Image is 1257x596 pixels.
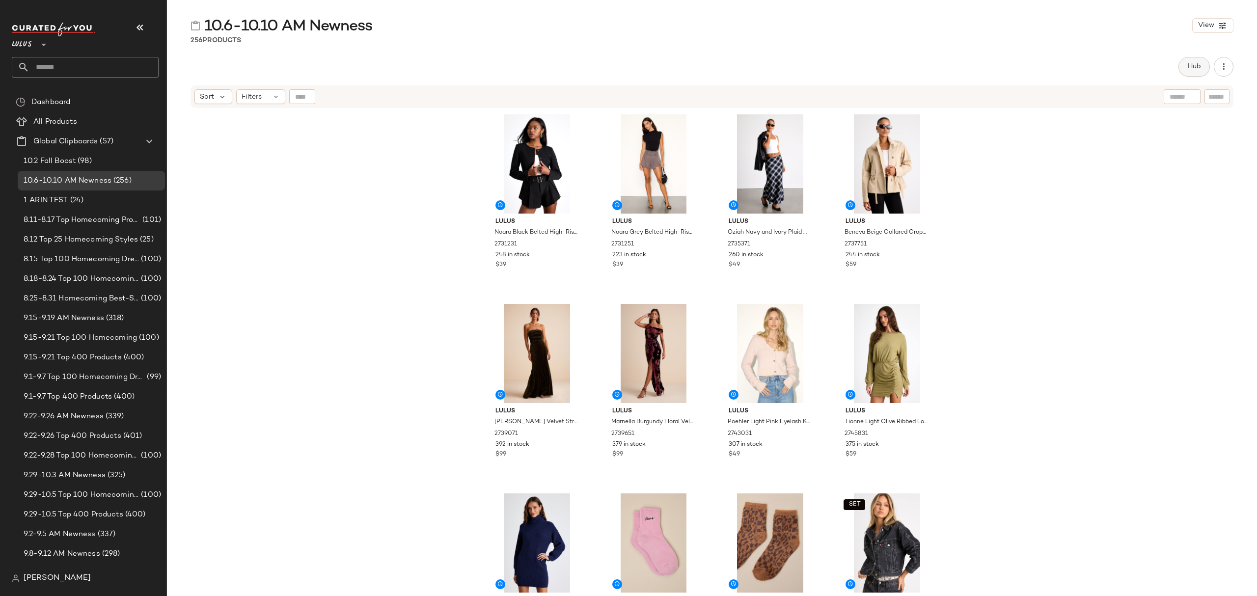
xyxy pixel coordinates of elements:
span: 9.2-9.5 AM Newness [24,529,96,540]
span: 9.8-9.12 AM Newness [24,548,100,560]
img: svg%3e [191,21,200,30]
span: (339) [104,411,124,422]
img: 2639351_02_topdown_2025-09-24.jpg [604,493,703,593]
span: Sort [200,92,214,102]
span: Lulus [729,407,812,416]
span: 9.8-9.14 Homecoming Best-Sellers [24,568,139,579]
span: Oziah Navy and Ivory Plaid Mid-Rise Maxi Skirt [728,228,811,237]
img: 2751651_01_hero_2025-09-30.jpg [488,493,586,593]
span: (100) [139,568,161,579]
span: $59 [846,261,856,270]
img: 2731231_02_front_2025-09-30.jpg [488,114,586,214]
span: 2739651 [611,430,634,438]
span: (400) [122,352,144,363]
span: (57) [98,136,113,147]
span: (100) [139,489,161,501]
span: 9.29-10.5 Top 400 Products [24,509,123,520]
span: 2745831 [845,430,868,438]
span: (100) [139,254,161,265]
img: 2735371_02_fullbody_2025-10-03.jpg [721,114,820,214]
span: Lulus [12,33,32,51]
img: 2639371_02_topdown_2025-10-02.jpg [721,493,820,593]
span: (318) [104,313,124,324]
img: 2745831_01_hero_2025-09-30.jpg [838,304,936,403]
span: 379 in stock [612,440,646,449]
span: 8.15 Top 100 Homecoming Dresses [24,254,139,265]
span: 9.1-9.7 Top 400 Products [24,391,112,403]
span: 256 [191,37,203,44]
button: View [1192,18,1233,33]
span: $99 [612,450,623,459]
span: Lulus [495,217,578,226]
span: Hub [1187,63,1201,71]
span: 223 in stock [612,251,646,260]
span: $39 [612,261,623,270]
span: SET [848,501,860,508]
span: $49 [729,261,740,270]
span: Lulus [612,407,695,416]
span: 2743031 [728,430,752,438]
span: 8.11-8.17 Top Homecoming Product [24,215,140,226]
span: 260 in stock [729,251,764,260]
span: 392 in stock [495,440,529,449]
span: Lulus [846,217,929,226]
span: Noara Black Belted High-Rise A-Line Shorts [494,228,577,237]
span: (298) [100,548,120,560]
img: 2731251_05_fullbody_2025-09-29.jpg [604,114,703,214]
span: 248 in stock [495,251,530,260]
span: Lulus [729,217,812,226]
span: 10.2 Fall Boost [24,156,76,167]
span: (100) [137,332,159,344]
span: Tionne Light Olive Ribbed Long Sleeve Mini Dress [845,418,928,427]
span: (100) [139,273,161,285]
span: 2731251 [611,240,634,249]
img: 2737751_01_hero_2025-09-29.jpg [838,114,936,214]
span: 1 ARIN TEST [24,195,68,206]
span: 244 in stock [846,251,880,260]
img: svg%3e [16,97,26,107]
span: (101) [140,215,161,226]
span: (100) [139,293,161,304]
span: $49 [729,450,740,459]
span: 9.15-9.19 AM Newness [24,313,104,324]
span: Lulus [612,217,695,226]
span: (98) [76,156,92,167]
span: (25) [138,234,154,245]
span: (401) [121,431,142,442]
span: $99 [495,450,506,459]
span: (400) [123,509,146,520]
span: Poehler Light Pink Eyelash Knit Collared Cropped Cardigan [728,418,811,427]
img: 2662871_01_hero_2025-10-06.jpg [838,493,936,593]
span: (337) [96,529,116,540]
span: 9.22-9.26 Top 400 Products [24,431,121,442]
span: $39 [495,261,506,270]
span: (325) [106,470,126,481]
span: Lulus [846,407,929,416]
span: 375 in stock [846,440,879,449]
img: svg%3e [12,574,20,582]
img: cfy_white_logo.C9jOOHJF.svg [12,23,95,36]
img: 2743031_02_front_2025-10-01.jpg [721,304,820,403]
span: Dashboard [31,97,70,108]
span: 8.25-8.31 Homecoming Best-Sellers [24,293,139,304]
span: All Products [33,116,77,128]
span: 9.22-9.28 Top 100 Homecoming Dresses [24,450,139,461]
img: 2739651_05_side_2025-09-30.jpg [604,304,703,403]
span: 2731231 [494,240,517,249]
span: 307 in stock [729,440,763,449]
button: SET [844,499,865,510]
span: 9.15-9.21 Top 400 Products [24,352,122,363]
span: $59 [846,450,856,459]
div: Products [191,35,241,46]
span: Global Clipboards [33,136,98,147]
span: 9.1-9.7 Top 100 Homecoming Dresses [24,372,145,383]
img: 2739071_02_front_2025-09-29.jpg [488,304,586,403]
span: 8.12 Top 25 Homecoming Styles [24,234,138,245]
span: Noara Grey Belted High-Rise A-Line Shorts [611,228,694,237]
span: 8.18-8.24 Top 100 Homecoming Dresses [24,273,139,285]
span: 2739071 [494,430,518,438]
span: Marnella Burgundy Floral Velvet Burnout Asymmetrical Maxi Dress [611,418,694,427]
span: 2737751 [845,240,867,249]
span: Beneva Beige Collared Cropped Trench Coat [845,228,928,237]
span: (24) [68,195,84,206]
